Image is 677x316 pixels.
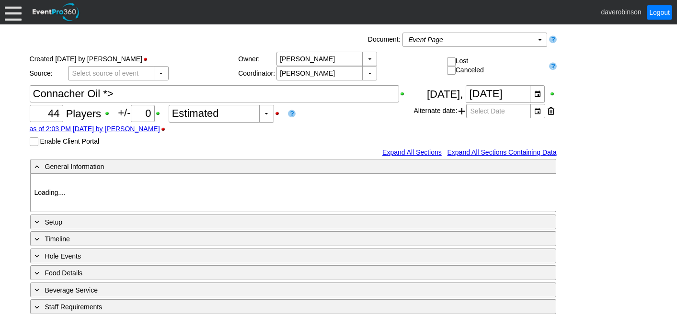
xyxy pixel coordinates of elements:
div: Beverage Service [33,284,515,295]
span: Beverage Service [45,286,98,294]
div: Source: [30,69,68,77]
div: Owner: [238,55,276,63]
div: Remove this date [548,104,554,118]
span: [DATE], [427,88,463,100]
span: Players [66,107,101,119]
span: Staff Requirements [45,303,103,311]
p: Loading.... [34,188,552,198]
span: Select source of event [70,67,141,80]
span: Hole Events [45,252,81,260]
div: Hide Guest Count Status when printing; click to show Guest Count Status when printing. [274,110,285,117]
a: as of 2:03 PM [DATE] by [PERSON_NAME] [30,125,160,133]
div: Show Guest Count when printing; click to hide Guest Count when printing. [104,110,115,117]
div: Hide Status Bar when printing; click to show Status Bar when printing. [142,56,153,63]
label: Enable Client Portal [40,137,99,145]
span: Add another alternate date [459,104,465,118]
span: Food Details [45,269,83,277]
a: Expand All Sections Containing Data [447,148,556,156]
div: Created [DATE] by [PERSON_NAME] [30,52,239,66]
img: EventPro360 [31,1,81,23]
div: Show Plus/Minus Count when printing; click to hide Plus/Minus Count when printing. [155,110,166,117]
i: Event Page [409,36,443,44]
a: Logout [647,5,672,20]
span: Setup [45,218,63,226]
span: General Information [45,163,104,170]
div: Coordinator: [238,69,276,77]
div: Food Details [33,267,515,278]
div: Show Event Title when printing; click to hide Event Title when printing. [399,90,410,97]
div: Document: [366,33,402,47]
div: Show Event Date when printing; click to hide Event Date when printing. [549,90,557,97]
span: daverobinson [601,8,641,15]
span: Select Date [469,104,507,118]
div: Menu: Click or 'Crtl+M' to toggle menu open/close [5,4,22,21]
div: Lost Canceled [447,57,545,75]
div: Timeline [33,233,515,244]
a: Expand All Sections [382,148,442,156]
div: General Information [33,161,515,172]
div: Hole Events [33,250,515,261]
div: Alternate date: [413,103,556,119]
div: Hide Guest Count Stamp when printing; click to show Guest Count Stamp when printing. [160,126,171,133]
span: Timeline [45,235,70,243]
span: +/- [118,107,168,119]
div: Staff Requirements [33,301,515,312]
div: Setup [33,216,515,227]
